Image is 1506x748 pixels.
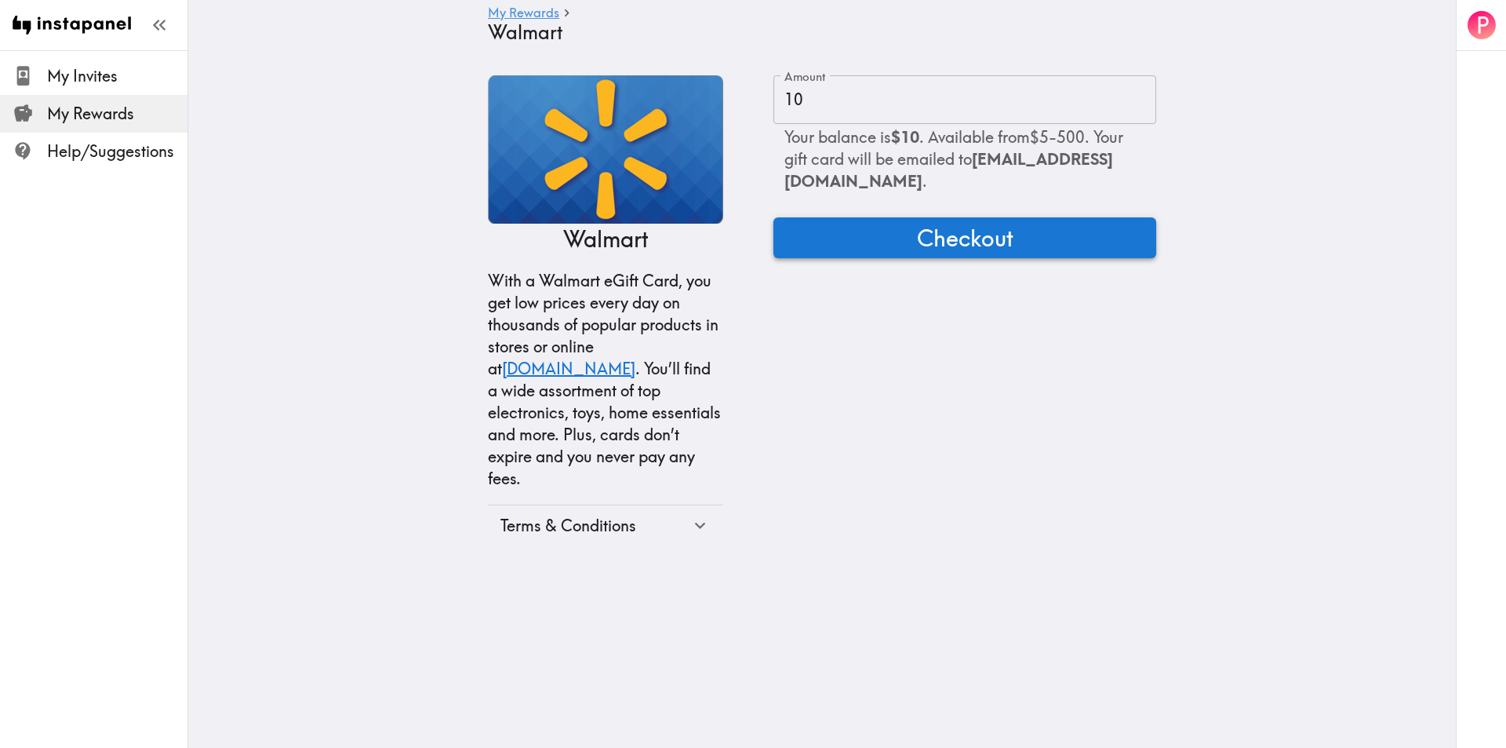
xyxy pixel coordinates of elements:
[502,359,635,378] a: [DOMAIN_NAME]
[784,68,826,86] label: Amount
[488,75,723,224] img: Walmart
[500,515,689,537] div: Terms & Conditions
[1476,12,1490,39] span: P
[1466,9,1497,41] button: P
[563,224,648,254] p: Walmart
[891,127,919,147] b: $10
[488,505,723,546] div: Terms & Conditions
[488,270,723,490] p: With a Walmart eGift Card, you get low prices every day on thousands of popular products in store...
[47,65,187,87] span: My Invites
[47,103,187,125] span: My Rewards
[917,222,1013,254] span: Checkout
[784,149,1113,191] span: [EMAIL_ADDRESS][DOMAIN_NAME]
[773,217,1156,258] button: Checkout
[488,6,559,21] a: My Rewards
[47,140,187,162] span: Help/Suggestions
[488,21,1144,44] h4: Walmart
[784,127,1123,191] span: Your balance is . Available from $5 - 500 . Your gift card will be emailed to .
